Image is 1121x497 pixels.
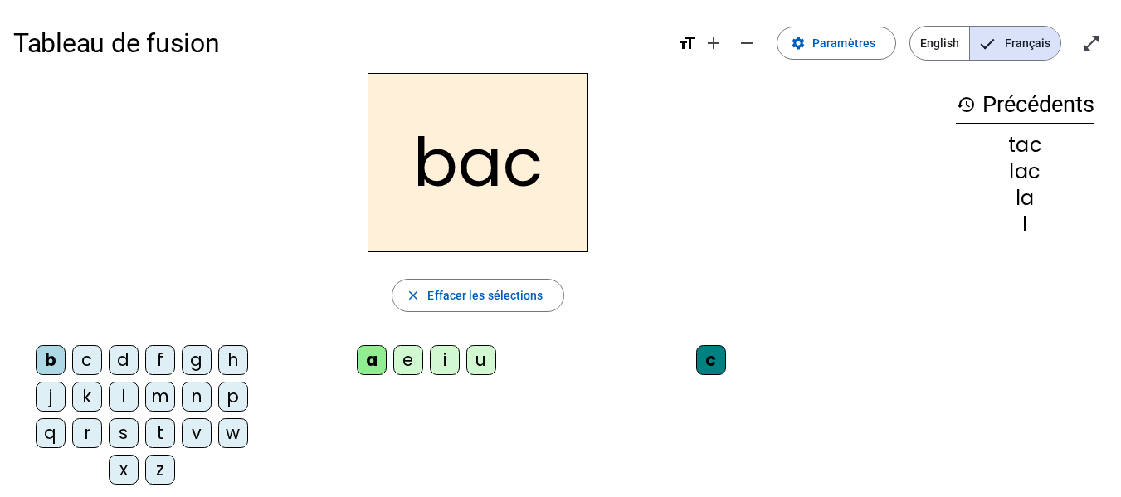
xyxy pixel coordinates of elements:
div: c [696,345,726,375]
div: u [466,345,496,375]
mat-icon: remove [737,33,757,53]
div: v [182,418,212,448]
div: b [36,345,66,375]
h2: bac [368,73,588,252]
button: Paramètres [777,27,896,60]
mat-button-toggle-group: Language selection [909,26,1061,61]
span: Français [970,27,1060,60]
button: Entrer en plein écran [1075,27,1108,60]
div: k [72,382,102,412]
mat-icon: add [704,33,724,53]
div: q [36,418,66,448]
mat-icon: close [406,288,421,303]
div: r [72,418,102,448]
div: a [357,345,387,375]
h3: Précédents [956,86,1094,124]
mat-icon: history [956,95,976,115]
button: Augmenter la taille de la police [697,27,730,60]
div: la [956,188,1094,208]
span: Paramètres [812,33,875,53]
mat-icon: settings [791,36,806,51]
div: l [956,215,1094,235]
mat-icon: open_in_full [1081,33,1101,53]
div: n [182,382,212,412]
div: m [145,382,175,412]
div: s [109,418,139,448]
div: g [182,345,212,375]
div: j [36,382,66,412]
button: Effacer les sélections [392,279,563,312]
div: tac [956,135,1094,155]
span: Effacer les sélections [427,285,543,305]
div: x [109,455,139,485]
div: z [145,455,175,485]
div: d [109,345,139,375]
div: e [393,345,423,375]
div: p [218,382,248,412]
button: Diminuer la taille de la police [730,27,763,60]
span: English [910,27,969,60]
div: l [109,382,139,412]
div: w [218,418,248,448]
div: f [145,345,175,375]
mat-icon: format_size [677,33,697,53]
div: c [72,345,102,375]
div: h [218,345,248,375]
div: i [430,345,460,375]
div: lac [956,162,1094,182]
div: t [145,418,175,448]
h1: Tableau de fusion [13,17,664,70]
